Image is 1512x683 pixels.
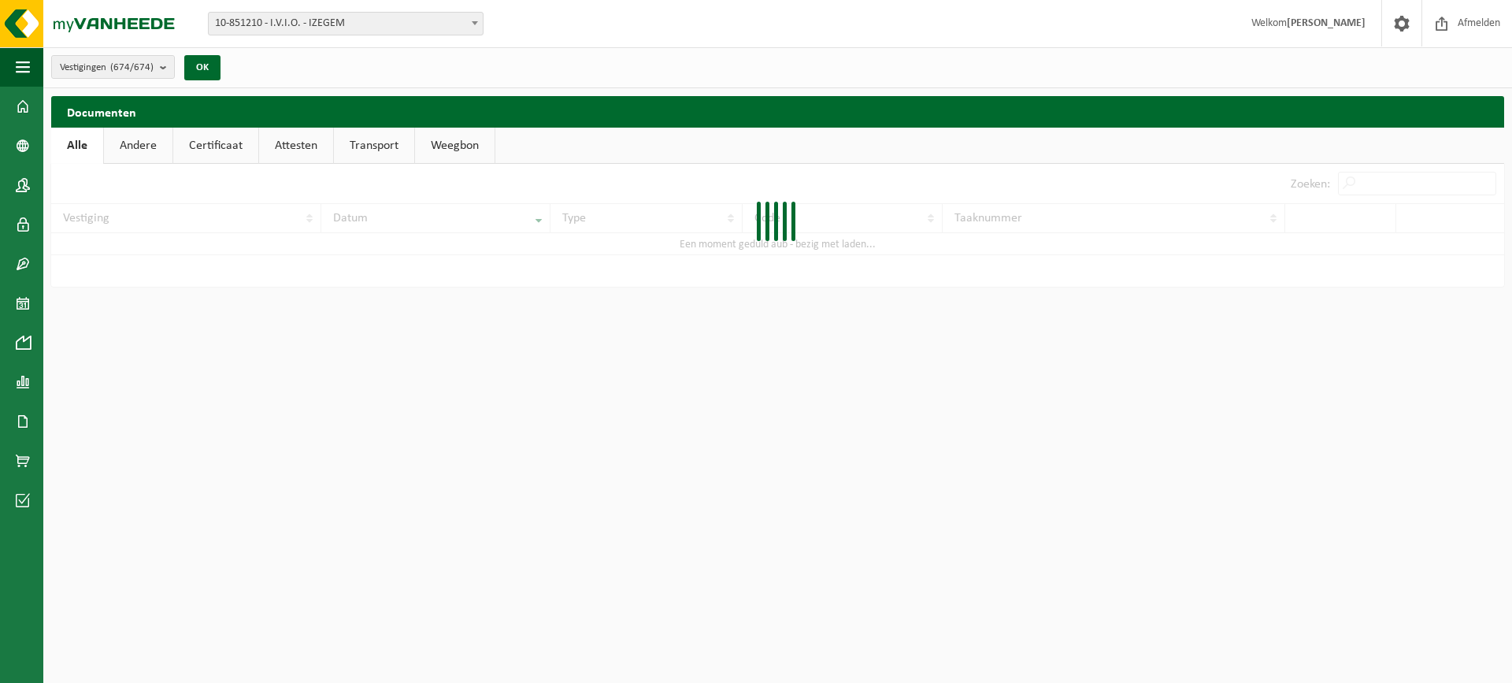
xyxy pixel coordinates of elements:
[51,55,175,79] button: Vestigingen(674/674)
[209,13,483,35] span: 10-851210 - I.V.I.O. - IZEGEM
[51,128,103,164] a: Alle
[208,12,484,35] span: 10-851210 - I.V.I.O. - IZEGEM
[415,128,495,164] a: Weegbon
[184,55,220,80] button: OK
[173,128,258,164] a: Certificaat
[104,128,172,164] a: Andere
[51,96,1504,127] h2: Documenten
[1287,17,1366,29] strong: [PERSON_NAME]
[60,56,154,80] span: Vestigingen
[334,128,414,164] a: Transport
[259,128,333,164] a: Attesten
[110,62,154,72] count: (674/674)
